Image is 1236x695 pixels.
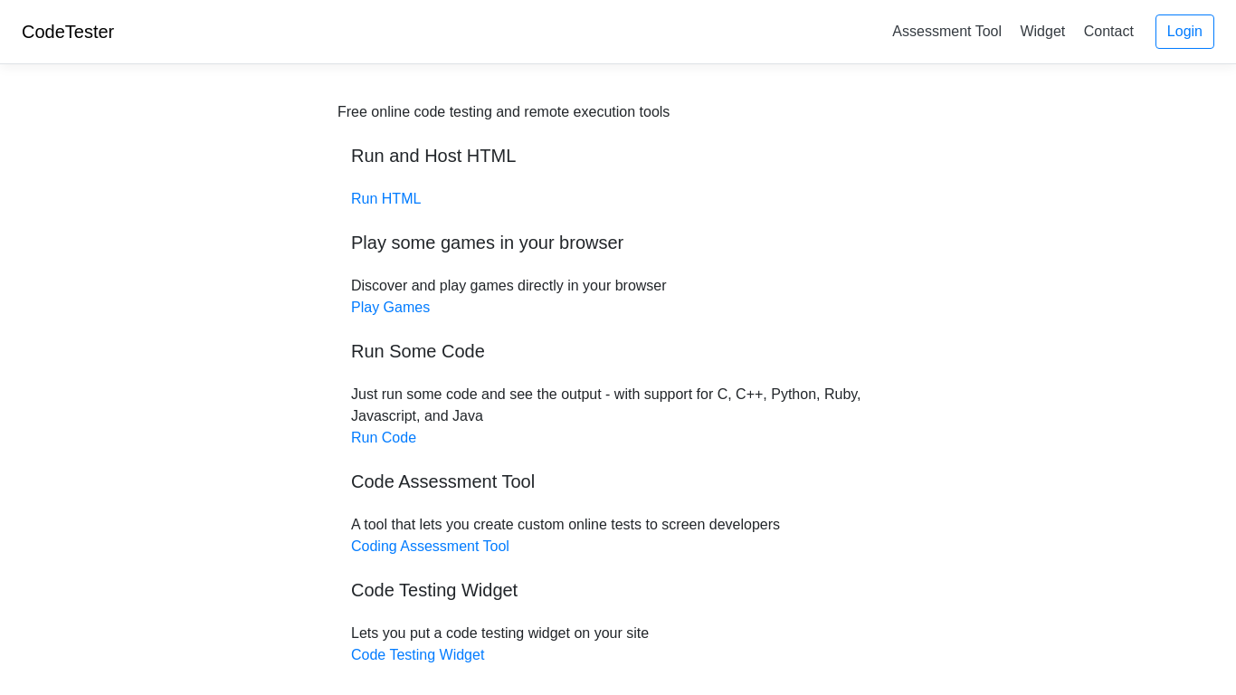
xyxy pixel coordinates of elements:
[1013,16,1072,46] a: Widget
[885,16,1009,46] a: Assessment Tool
[351,579,885,601] h5: Code Testing Widget
[1155,14,1214,49] a: Login
[351,430,416,445] a: Run Code
[351,145,885,167] h5: Run and Host HTML
[351,300,430,315] a: Play Games
[351,232,885,253] h5: Play some games in your browser
[1077,16,1141,46] a: Contact
[351,647,484,662] a: Code Testing Widget
[351,191,421,206] a: Run HTML
[338,101,898,666] div: Discover and play games directly in your browser Just run some code and see the output - with sup...
[22,22,114,42] a: CodeTester
[338,101,670,123] div: Free online code testing and remote execution tools
[351,471,885,492] h5: Code Assessment Tool
[351,340,885,362] h5: Run Some Code
[351,538,509,554] a: Coding Assessment Tool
